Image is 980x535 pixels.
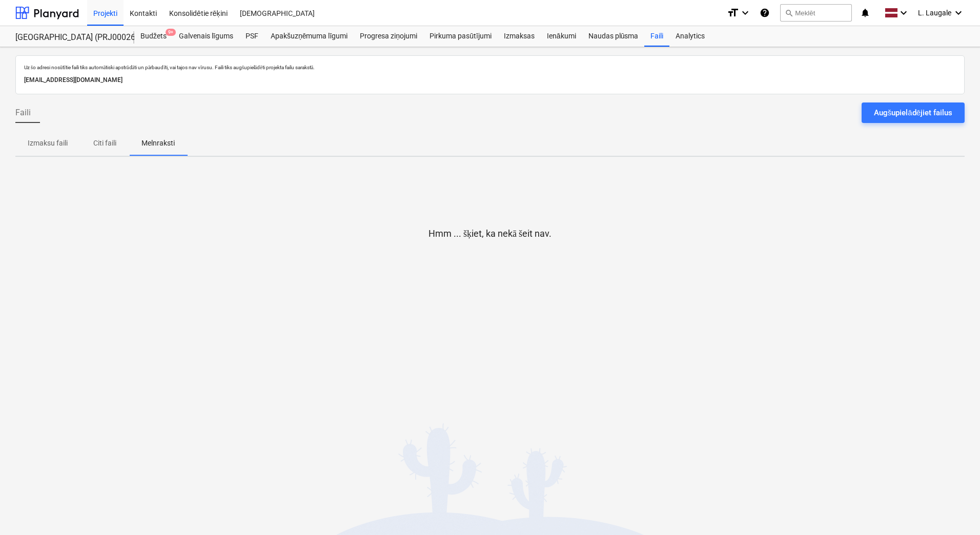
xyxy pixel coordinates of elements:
[15,32,122,43] div: [GEOGRAPHIC_DATA] (PRJ0002627, K-1 un K-2(2.kārta) 2601960
[862,102,965,123] button: Augšupielādējiet failus
[582,26,645,47] a: Naudas plūsma
[166,29,176,36] span: 9+
[24,64,956,71] p: Uz šo adresi nosūtītie faili tiks automātiski apstrādāti un pārbaudīti, vai tajos nav vīrusu. Fai...
[952,7,965,19] i: keyboard_arrow_down
[918,9,951,17] span: L. Laugale
[860,7,870,19] i: notifications
[264,26,354,47] a: Apakšuzņēmuma līgumi
[239,26,264,47] a: PSF
[644,26,669,47] a: Faili
[15,107,31,119] span: Faili
[780,4,852,22] button: Meklēt
[929,486,980,535] iframe: Chat Widget
[141,138,175,149] p: Melnraksti
[669,26,711,47] a: Analytics
[92,138,117,149] p: Citi faili
[785,9,793,17] span: search
[354,26,423,47] a: Progresa ziņojumi
[134,26,173,47] a: Budžets9+
[173,26,239,47] a: Galvenais līgums
[874,106,952,119] div: Augšupielādējiet failus
[739,7,751,19] i: keyboard_arrow_down
[423,26,498,47] a: Pirkuma pasūtījumi
[24,75,956,86] p: [EMAIL_ADDRESS][DOMAIN_NAME]
[28,138,68,149] p: Izmaksu faili
[727,7,739,19] i: format_size
[897,7,910,19] i: keyboard_arrow_down
[428,228,552,240] p: Hmm ... šķiet, ka nekā šeit nav.
[134,26,173,47] div: Budžets
[498,26,541,47] a: Izmaksas
[541,26,582,47] a: Ienākumi
[760,7,770,19] i: Zināšanu pamats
